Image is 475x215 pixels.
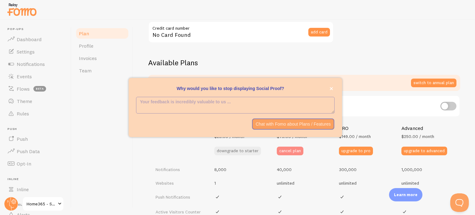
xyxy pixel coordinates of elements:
[4,45,67,58] a: Settings
[4,107,67,120] a: Rules
[79,55,97,61] span: Invoices
[27,200,56,208] span: Home365 - STG
[401,125,423,131] h4: Advanced
[308,28,330,37] button: add card
[394,192,417,198] p: Learn more
[148,58,460,67] h2: Available Plans
[4,83,67,95] a: Flows beta
[328,85,335,92] button: close,
[79,30,89,37] span: Plan
[7,127,67,131] span: Push
[17,49,35,55] span: Settings
[17,98,32,104] span: Theme
[4,33,67,45] a: Dashboard
[148,21,334,32] label: Credit card number
[6,2,37,17] img: fomo-relay-logo-orange.svg
[277,134,307,139] span: $75.00 / month
[401,147,447,155] button: upgrade to advanced
[256,121,331,127] p: Chat with Fomo about Plans / Features
[339,125,349,131] h4: PRO
[389,188,422,201] div: Learn more
[129,78,342,137] div: Why would you like to stop displaying Social Proof?
[148,163,211,176] td: Notifications
[17,136,28,142] span: Push
[79,43,93,49] span: Profile
[252,118,335,130] button: Chat with Fomo about Plans / Features
[33,86,46,92] span: beta
[411,79,456,87] button: switch to annual plan
[311,30,327,34] span: add card
[7,177,67,181] span: Inline
[339,134,371,139] span: $149.00 / month
[148,176,211,190] td: Websites
[211,176,273,190] td: 1
[136,97,334,113] textarea: <p>Why would you like to stop displaying Social Proof? </p>
[4,157,67,170] a: Opt-In
[17,161,31,167] span: Opt-In
[335,163,398,176] td: 300,000
[17,148,40,154] span: Push Data
[398,163,460,176] td: 1,000,000
[4,145,67,157] a: Push Data
[4,70,67,83] a: Events
[22,196,64,211] a: Home365 - STG
[4,183,67,196] a: Inline
[17,186,29,192] span: Inline
[79,67,92,74] span: Team
[17,86,30,92] span: Flows
[277,147,303,155] button: cancel plan
[401,134,434,139] span: $250.00 / month
[4,58,67,70] a: Notifications
[335,176,398,190] td: unlimited
[17,73,32,80] span: Events
[214,147,261,155] button: downgrade to starter
[75,40,129,52] a: Profile
[75,64,129,77] a: Team
[273,163,336,176] td: 40,000
[148,190,211,204] td: Push Notifications
[17,61,45,67] span: Notifications
[273,176,336,190] td: unlimited
[17,110,29,117] span: Rules
[4,133,67,145] a: Push
[214,134,244,139] span: $25.00 / month
[7,27,67,31] span: Pop-ups
[4,95,67,107] a: Theme
[136,85,335,92] p: Why would you like to stop displaying Social Proof?
[75,27,129,40] a: Plan
[398,176,460,190] td: unlimited
[450,193,469,212] iframe: Help Scout Beacon - Open
[339,147,373,155] button: upgrade to pro
[211,163,273,176] td: 8,000
[17,36,41,42] span: Dashboard
[75,52,129,64] a: Invoices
